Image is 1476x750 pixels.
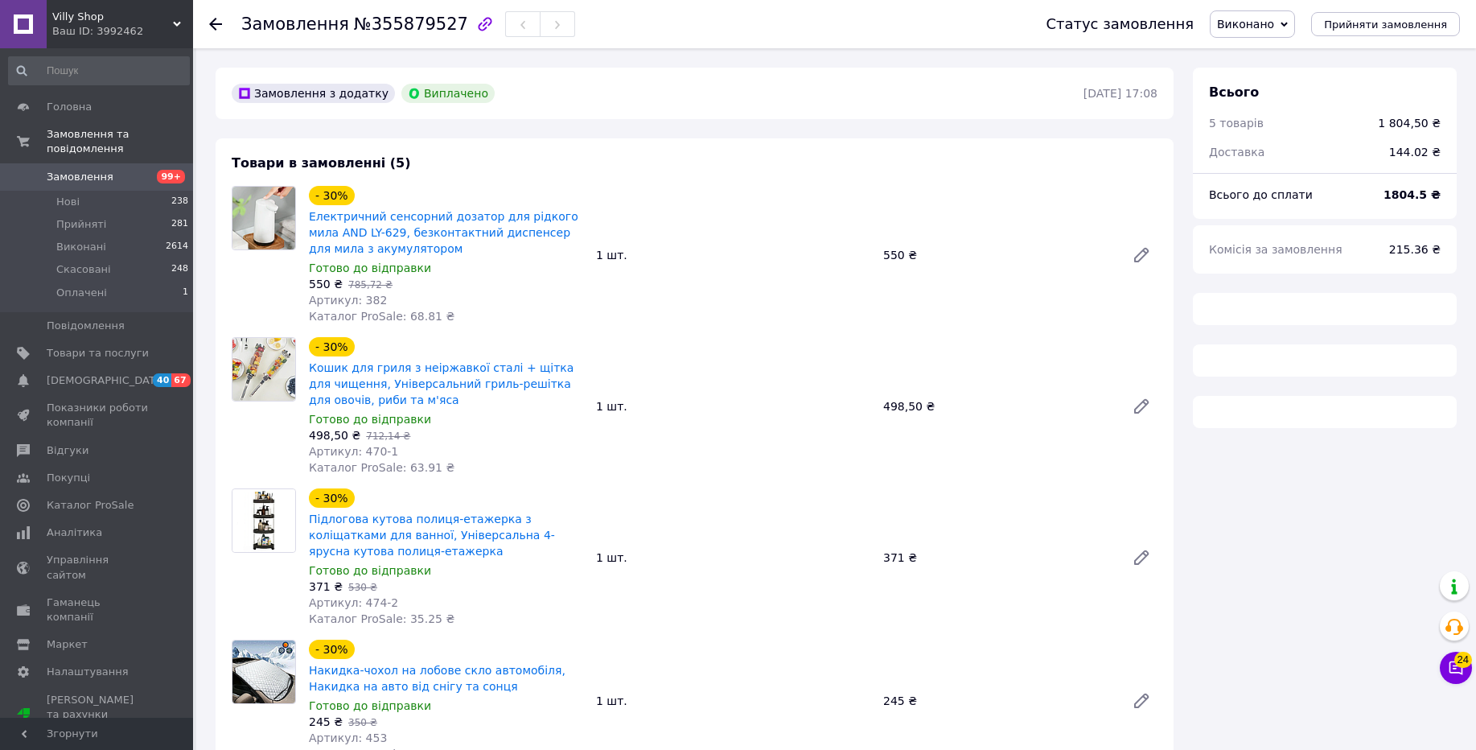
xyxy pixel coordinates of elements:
[56,217,106,232] span: Прийняті
[47,170,113,184] span: Замовлення
[309,731,387,744] span: Артикул: 453
[1454,652,1472,668] span: 24
[232,84,395,103] div: Замовлення з додатку
[348,717,377,728] span: 350 ₴
[1083,87,1157,100] time: [DATE] 17:08
[309,513,555,558] a: Підлогова кутова полиця-етажерка з коліщатками для ванної, Універсальна 4-ярусна кутова полиця-ет...
[56,286,107,300] span: Оплачені
[56,262,111,277] span: Скасовані
[1383,188,1441,201] b: 1804.5 ₴
[1209,146,1264,159] span: Доставка
[309,278,343,291] span: 550 ₴
[209,16,222,32] div: Повернутися назад
[56,195,80,209] span: Нові
[309,429,360,442] span: 498,50 ₴
[366,431,410,442] span: 712,14 ₴
[153,373,171,387] span: 40
[309,361,574,406] a: Кошик для гриля з неіржавкої сталі + щітка для чищення, Універсальний гриль-решітка для овочів, р...
[52,10,173,24] span: Villy Shop
[309,210,578,255] a: Електричний сенсорний дозатор для рідкого мила AND LY-629, безконтактний диспенсер для мила з аку...
[877,690,1119,712] div: 245 ₴
[309,294,387,307] span: Артикул: 382
[56,240,106,254] span: Виконані
[348,582,377,593] span: 530 ₴
[309,488,355,508] div: - 30%
[1440,652,1472,684] button: Чат з покупцем24
[309,445,398,458] span: Артикул: 470-1
[1378,115,1441,131] div: 1 804,50 ₴
[47,665,129,679] span: Налаштування
[47,637,88,652] span: Маркет
[309,580,343,593] span: 371 ₴
[309,715,343,728] span: 245 ₴
[401,84,495,103] div: Виплачено
[877,546,1119,569] div: 371 ₴
[348,279,393,291] span: 785,72 ₴
[47,471,90,485] span: Покупці
[1209,243,1342,256] span: Комісія за замовлення
[47,100,92,114] span: Головна
[47,498,134,513] span: Каталог ProSale
[232,641,295,703] img: Накидка-чохол на лобове скло автомобіля, Накидка на авто від снігу та сонця
[309,413,431,426] span: Готово до відправки
[1389,243,1441,256] span: 215.36 ₴
[1311,12,1460,36] button: Прийняти замовлення
[1324,19,1447,31] span: Прийняти замовлення
[47,373,166,388] span: [DEMOGRAPHIC_DATA]
[47,443,88,458] span: Відгуки
[47,346,149,361] span: Товари та послуги
[877,244,1119,266] div: 550 ₴
[309,640,355,659] div: - 30%
[171,217,188,232] span: 281
[171,262,188,277] span: 248
[309,461,454,474] span: Каталог ProSale: 63.91 ₴
[354,14,468,34] span: №355879527
[183,286,188,300] span: 1
[47,595,149,624] span: Гаманець компанії
[590,244,877,266] div: 1 шт.
[47,693,149,737] span: [PERSON_NAME] та рахунки
[309,310,454,323] span: Каталог ProSale: 68.81 ₴
[47,553,149,582] span: Управління сайтом
[47,525,102,540] span: Аналітика
[1209,188,1313,201] span: Всього до сплати
[1125,390,1157,422] a: Редагувати
[52,24,193,39] div: Ваш ID: 3992462
[309,699,431,712] span: Готово до відправки
[309,564,431,577] span: Готово до відправки
[1217,18,1274,31] span: Виконано
[232,338,295,401] img: Кошик для гриля з неіржавкої сталі + щітка для чищення, Універсальний гриль-решітка для овочів, р...
[171,373,190,387] span: 67
[1209,117,1264,130] span: 5 товарів
[1125,542,1157,574] a: Редагувати
[8,56,190,85] input: Пошук
[157,170,185,183] span: 99+
[309,664,565,693] a: Накидка-чохол на лобове скло автомобіля, Накидка на авто від снігу та сонця
[241,14,349,34] span: Замовлення
[232,489,295,552] img: Підлогова кутова полиця-етажерка з коліщатками для ванної, Універсальна 4-ярусна кутова полиця-ет...
[309,262,431,274] span: Готово до відправки
[47,401,149,430] span: Показники роботи компанії
[1209,84,1259,100] span: Всього
[1125,685,1157,717] a: Редагувати
[590,690,877,712] div: 1 шт.
[47,127,193,156] span: Замовлення та повідомлення
[309,186,355,205] div: - 30%
[309,337,355,356] div: - 30%
[590,395,877,418] div: 1 шт.
[166,240,188,254] span: 2614
[232,155,411,171] span: Товари в замовленні (5)
[1046,16,1194,32] div: Статус замовлення
[590,546,877,569] div: 1 шт.
[1125,239,1157,271] a: Редагувати
[171,195,188,209] span: 238
[47,319,125,333] span: Повідомлення
[1379,134,1450,170] div: 144.02 ₴
[877,395,1119,418] div: 498,50 ₴
[309,596,398,609] span: Артикул: 474-2
[232,187,295,249] img: Електричний сенсорний дозатор для рідкого мила AND LY-629, безконтактний диспенсер для мила з аку...
[309,612,454,625] span: Каталог ProSale: 35.25 ₴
